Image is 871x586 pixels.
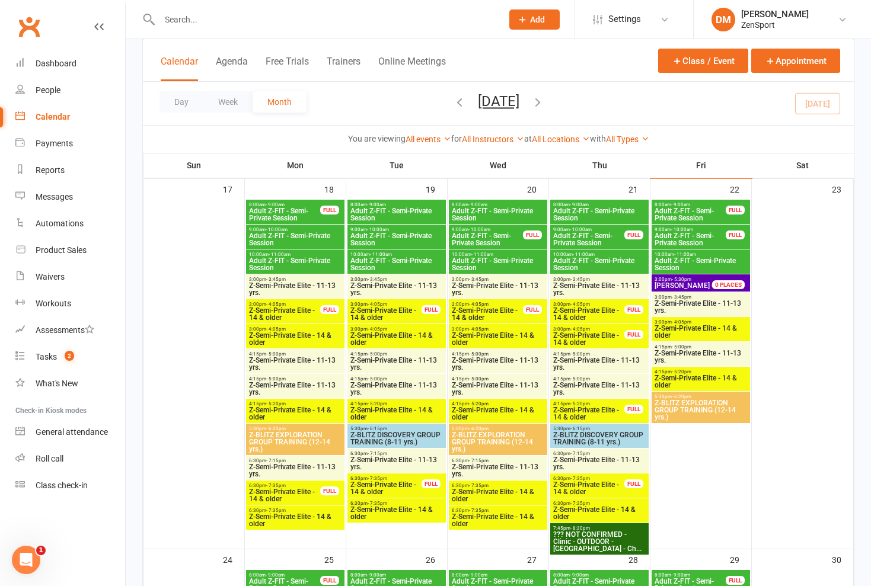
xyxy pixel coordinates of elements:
[350,232,444,246] span: Adult Z-FIT - Semi-Private Session
[350,302,422,307] span: 3:00pm
[368,476,387,481] span: - 7:35pm
[553,207,646,222] span: Adult Z-FIT - Semi-Private Session
[570,476,590,481] span: - 7:35pm
[570,451,590,456] span: - 7:15pm
[451,232,524,246] span: Adult Z-FIT - Semi-Private Session
[156,11,494,28] input: Search...
[469,277,489,282] span: - 3:45pm
[478,93,519,110] button: [DATE]
[350,252,444,257] span: 10:00am
[451,326,545,332] span: 3:00pm
[658,49,748,73] button: Class / Event
[269,252,291,257] span: - 11:00am
[368,401,387,406] span: - 5:20pm
[350,202,444,207] span: 8:00am
[553,476,625,481] span: 6:30pm
[368,277,387,282] span: - 3:45pm
[469,508,489,513] span: - 7:35pm
[378,56,446,81] button: Online Meetings
[448,153,549,178] th: Wed
[726,230,745,239] div: FULL
[248,401,342,406] span: 4:15pm
[248,326,342,332] span: 3:00pm
[248,351,342,357] span: 4:15pm
[469,401,489,406] span: - 5:20pm
[350,326,444,332] span: 3:00pm
[741,20,809,30] div: ZenSport
[36,165,65,175] div: Reports
[350,456,444,470] span: Z-Semi-Private Elite - 11-13 yrs.
[350,277,444,282] span: 3:00pm
[248,207,321,222] span: Adult Z-FIT - Semi-Private Session
[266,458,286,463] span: - 7:15pm
[15,264,125,290] a: Waivers
[15,290,125,317] a: Workouts
[570,401,590,406] span: - 5:20pm
[671,227,693,232] span: - 10:00am
[553,431,646,446] span: Z-BLITZ DISCOVERY GROUP TRAINING (8-11 yrs.)
[730,549,751,569] div: 29
[348,134,406,143] strong: You are viewing
[468,202,487,207] span: - 9:00am
[654,394,748,399] span: 5:30pm
[751,49,840,73] button: Appointment
[468,227,490,232] span: - 10:00am
[628,179,650,198] div: 21
[527,549,548,569] div: 27
[266,508,286,513] span: - 7:35pm
[674,252,696,257] span: - 11:00am
[654,374,748,389] span: Z-Semi-Private Elite - 14 & older
[248,376,342,382] span: 4:15pm
[15,77,125,104] a: People
[36,546,46,555] span: 1
[451,351,545,357] span: 4:15pm
[523,230,542,239] div: FULL
[553,456,646,470] span: Z-Semi-Private Elite - 11-13 yrs.
[451,401,545,406] span: 4:15pm
[451,508,545,513] span: 6:30pm
[350,501,444,506] span: 6:30pm
[553,531,646,552] span: ??? NOT CONFIRMED - Clinic - OUTDOOR - [GEOGRAPHIC_DATA] - Ch...
[367,202,386,207] span: - 9:00am
[726,576,745,585] div: FULL
[266,572,285,578] span: - 9:00am
[248,463,342,478] span: Z-Semi-Private Elite - 11-13 yrs.
[324,179,346,198] div: 18
[451,252,545,257] span: 10:00am
[451,307,524,321] span: Z-Semi-Private Elite - 14 & older
[570,572,589,578] span: - 9:00am
[527,179,548,198] div: 20
[350,282,444,296] span: Z-Semi-Private Elite - 11-13 yrs.
[451,376,545,382] span: 4:15pm
[671,572,690,578] span: - 9:00am
[451,488,545,502] span: Z-Semi-Private Elite - 14 & older
[368,302,387,307] span: - 4:05pm
[654,300,748,314] span: Z-Semi-Private Elite - 11-13 yrs.
[350,382,444,396] span: Z-Semi-Private Elite - 11-13 yrs.
[350,481,422,495] span: Z-Semi-Private Elite - 14 & older
[36,299,71,308] div: Workouts
[532,135,590,144] a: All Locations
[350,351,444,357] span: 4:15pm
[553,382,646,396] span: Z-Semi-Private Elite - 11-13 yrs.
[15,184,125,210] a: Messages
[350,357,444,371] span: Z-Semi-Private Elite - 11-13 yrs.
[266,426,286,431] span: - 6:20pm
[15,317,125,344] a: Assessments
[350,406,444,421] span: Z-Semi-Private Elite - 14 & older
[553,451,646,456] span: 6:30pm
[469,302,489,307] span: - 4:05pm
[726,206,745,214] div: FULL
[832,179,853,198] div: 23
[654,325,748,339] span: Z-Semi-Private Elite - 14 & older
[320,305,339,314] div: FULL
[451,458,545,463] span: 6:30pm
[248,431,342,453] span: Z-BLITZ EXPLORATION GROUP TRAINING (12-14 yrs.)
[654,319,748,325] span: 3:00pm
[570,526,590,531] span: - 8:30pm
[672,277,691,282] span: - 5:30pm
[672,369,691,374] span: - 5:20pm
[752,153,854,178] th: Sat
[248,282,342,296] span: Z-Semi-Private Elite - 11-13 yrs.
[422,479,441,488] div: FULL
